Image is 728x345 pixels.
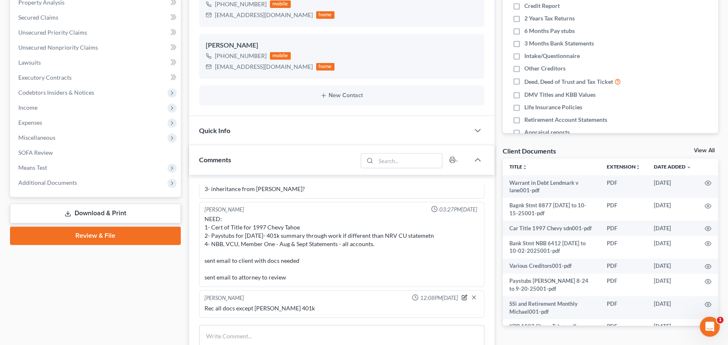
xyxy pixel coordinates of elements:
[600,175,647,198] td: PDF
[524,103,582,111] span: Life Insurance Policies
[607,164,641,170] a: Extensionunfold_more
[600,221,647,236] td: PDF
[600,296,647,319] td: PDF
[522,165,527,170] i: unfold_more
[647,175,698,198] td: [DATE]
[18,29,87,36] span: Unsecured Priority Claims
[18,134,55,141] span: Miscellaneous
[204,206,244,214] div: [PERSON_NAME]
[270,0,291,8] div: mobile
[420,294,458,302] span: 12:08PM[DATE]
[524,39,594,48] span: 3 Months Bank Statements
[524,27,575,35] span: 6 Months Pay stubs
[700,317,720,337] iframe: Intercom live chat
[199,126,230,134] span: Quick Info
[206,40,478,50] div: [PERSON_NAME]
[524,128,570,136] span: Appraisal reports
[18,164,47,171] span: Means Test
[12,25,181,40] a: Unsecured Priority Claims
[316,63,334,71] div: home
[600,319,647,334] td: PDF
[654,164,691,170] a: Date Added expand_more
[215,11,313,19] div: [EMAIL_ADDRESS][DOMAIN_NAME]
[12,145,181,160] a: SOFA Review
[316,11,334,19] div: home
[503,146,556,155] div: Client Documents
[647,274,698,297] td: [DATE]
[10,227,181,245] a: Review & File
[12,10,181,25] a: Secured Claims
[18,149,53,156] span: SOFA Review
[18,74,72,81] span: Executory Contracts
[503,198,601,221] td: Bagnk Stmt 8877 [DATE] to 10-15-25001-pdf
[503,259,601,274] td: Various Creditors001-pdf
[647,259,698,274] td: [DATE]
[199,156,231,164] span: Comments
[270,52,291,60] div: mobile
[600,274,647,297] td: PDF
[647,236,698,259] td: [DATE]
[204,294,244,302] div: [PERSON_NAME]
[600,259,647,274] td: PDF
[18,44,98,51] span: Unsecured Nonpriority Claims
[600,236,647,259] td: PDF
[524,52,580,60] span: Intake/Questionnaire
[647,296,698,319] td: [DATE]
[10,204,181,223] a: Download & Print
[206,92,478,99] button: New Contact
[204,215,479,282] div: NEED: 1- Cert of Title for 1997 Chevy Tahoe 2- Paystubs for [DATE]- 401k summary through work if ...
[509,164,527,170] a: Titleunfold_more
[636,165,641,170] i: unfold_more
[503,319,601,334] td: KBB 1997 Chevy Tahoe-pdf
[215,63,313,71] div: [EMAIL_ADDRESS][DOMAIN_NAME]
[503,175,601,198] td: Warrant in Debt Lendmark v lane001-pdf
[12,70,181,85] a: Executory Contracts
[18,89,94,96] span: Codebtors Insiders & Notices
[524,14,575,23] span: 2 Years Tax Returns
[524,64,566,73] span: Other Creditors
[524,91,596,99] span: DMV Titles and KBB Values
[524,2,560,10] span: Credit Report
[600,198,647,221] td: PDF
[18,59,41,66] span: Lawsuits
[694,148,715,154] a: View All
[439,206,477,214] span: 03:27PM[DATE]
[12,40,181,55] a: Unsecured Nonpriority Claims
[503,274,601,297] td: Paystubs [PERSON_NAME] 8-24 to 9-20-25001-pdf
[686,165,691,170] i: expand_more
[647,221,698,236] td: [DATE]
[204,304,479,312] div: Rec all docs except [PERSON_NAME] 401k
[18,119,42,126] span: Expenses
[376,154,442,168] input: Search...
[215,52,267,60] div: [PHONE_NUMBER]
[503,236,601,259] td: Bank Stmt NBB 6412 [DATE] to 10-02-2025001-pdf
[524,78,613,86] span: Deed, Deed of Trust and Tax Ticket
[503,296,601,319] td: SSi and Retirement Monthly Michael001-pdf
[18,104,37,111] span: Income
[18,179,77,186] span: Additional Documents
[647,198,698,221] td: [DATE]
[12,55,181,70] a: Lawsuits
[647,319,698,334] td: [DATE]
[18,14,58,21] span: Secured Claims
[503,221,601,236] td: Car Title 1997 Chevy sdn001-pdf
[717,317,723,323] span: 1
[524,116,607,124] span: Retirement Account Statements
